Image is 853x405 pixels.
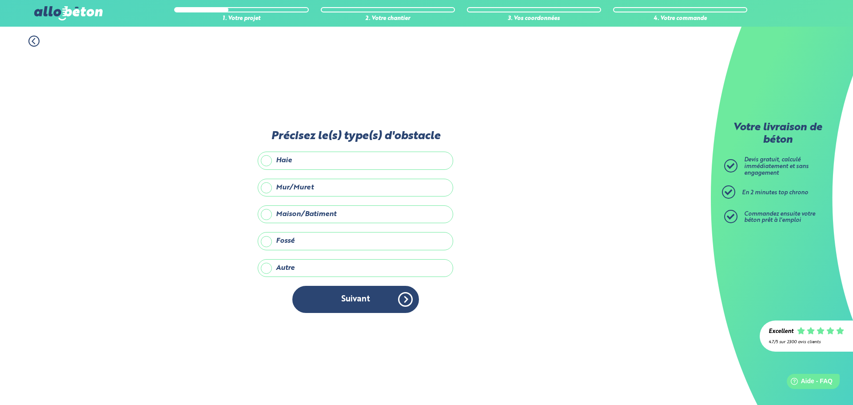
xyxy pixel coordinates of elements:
[292,286,419,313] button: Suivant
[467,16,601,22] div: 3. Vos coordonnées
[258,179,453,196] label: Mur/Muret
[321,16,455,22] div: 2. Votre chantier
[726,122,829,146] p: Votre livraison de béton
[769,340,844,345] div: 4.7/5 sur 2300 avis clients
[258,152,453,169] label: Haie
[744,211,815,224] span: Commandez ensuite votre béton prêt à l'emploi
[744,157,809,176] span: Devis gratuit, calculé immédiatement et sans engagement
[34,6,103,20] img: allobéton
[769,329,793,335] div: Excellent
[174,16,308,22] div: 1. Votre projet
[258,259,453,277] label: Autre
[258,130,453,143] label: Précisez le(s) type(s) d'obstacle
[774,370,843,395] iframe: Help widget launcher
[258,205,453,223] label: Maison/Batiment
[742,190,808,196] span: En 2 minutes top chrono
[258,232,453,250] label: Fossé
[613,16,747,22] div: 4. Votre commande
